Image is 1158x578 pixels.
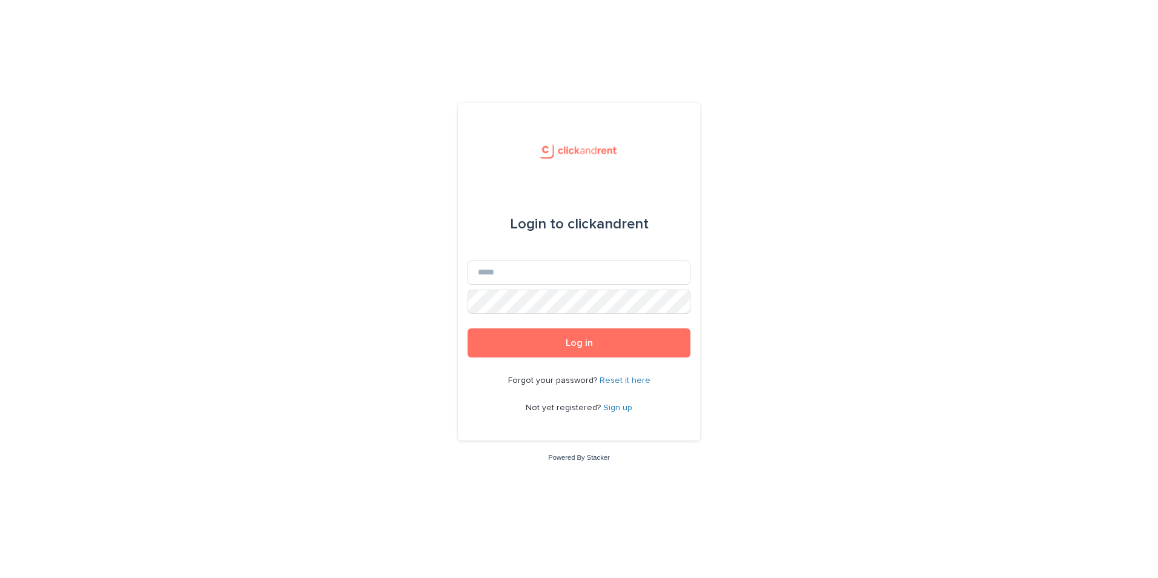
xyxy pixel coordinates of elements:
a: Powered By Stacker [548,454,609,461]
button: Log in [468,328,690,357]
span: Not yet registered? [526,404,603,412]
img: UCB0brd3T0yccxBKYDjQ [535,132,623,168]
a: Reset it here [600,376,650,385]
span: Log in [566,338,593,348]
span: Login to [510,217,564,231]
a: Sign up [603,404,632,412]
div: clickandrent [510,207,649,241]
span: Forgot your password? [508,376,600,385]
